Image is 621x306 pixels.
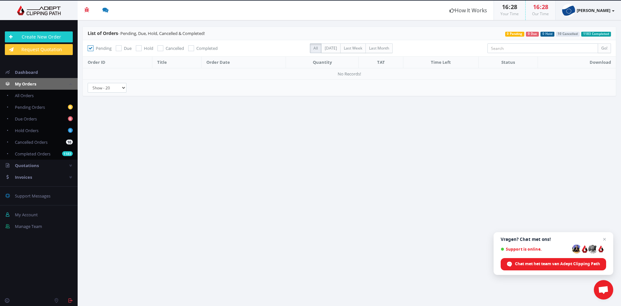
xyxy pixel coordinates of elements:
b: 1183 [62,151,73,156]
span: All Orders [15,93,34,98]
span: Support Messages [15,193,50,199]
span: Pending [96,45,112,51]
strong: [PERSON_NAME] [577,7,610,13]
b: 0 [68,128,73,133]
th: Status [478,57,538,68]
small: Your Time [500,11,519,17]
span: Support is online. [501,247,570,252]
span: My Orders [15,81,36,87]
a: Create New Order [5,31,73,42]
span: 16 [502,3,508,11]
th: Title [152,57,202,68]
label: [DATE] [321,43,341,53]
span: Completed [196,45,218,51]
span: 1183 Completed [581,32,611,37]
input: Go! [598,43,611,53]
td: No Records! [83,68,616,79]
b: 10 [66,140,73,144]
span: 28 [511,3,517,11]
a: Request Quotation [5,44,73,55]
span: 10 Cancelled [556,32,580,37]
small: Our Time [532,11,549,17]
span: Dashboard [15,69,38,75]
img: Adept Graphics [5,6,73,15]
span: Completed Orders [15,151,50,157]
span: Chat met het team van Adept Clipping Path [515,261,600,267]
span: Vragen? Chat met ons! [501,237,606,242]
a: [PERSON_NAME] [556,1,621,20]
span: : [539,3,542,11]
span: Quotations [15,163,39,168]
span: Due [124,45,132,51]
label: Last Week [340,43,366,53]
span: Due Orders [15,116,37,122]
a: Open de chat [594,280,613,300]
span: Invoices [15,174,32,180]
span: Quantity [313,59,332,65]
span: 0 Hold [540,32,554,37]
span: - Pending, Due, Hold, Cancelled & Completed! [88,30,205,36]
b: 0 [68,116,73,121]
a: How It Works [443,1,494,20]
span: 0 Pending [505,32,525,37]
span: Pending Orders [15,104,45,110]
span: Hold [144,45,153,51]
span: 0 Due [526,32,539,37]
b: 0 [68,105,73,109]
span: Manage Team [15,223,42,229]
span: Cancelled [166,45,184,51]
th: Order ID [83,57,152,68]
span: Cancelled Orders [15,139,48,145]
span: 16 [533,3,539,11]
span: 28 [542,3,548,11]
th: Time Left [403,57,479,68]
input: Search [487,43,598,53]
th: Download [538,57,616,68]
span: Chat met het team van Adept Clipping Path [501,258,606,270]
img: timthumb.php [562,4,575,17]
label: All [310,43,321,53]
span: : [508,3,511,11]
span: Hold Orders [15,128,38,133]
label: Last Month [365,43,393,53]
th: Order Date [202,57,286,68]
th: TAT [359,57,403,68]
span: My Account [15,212,38,218]
span: List of Orders [88,30,118,36]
